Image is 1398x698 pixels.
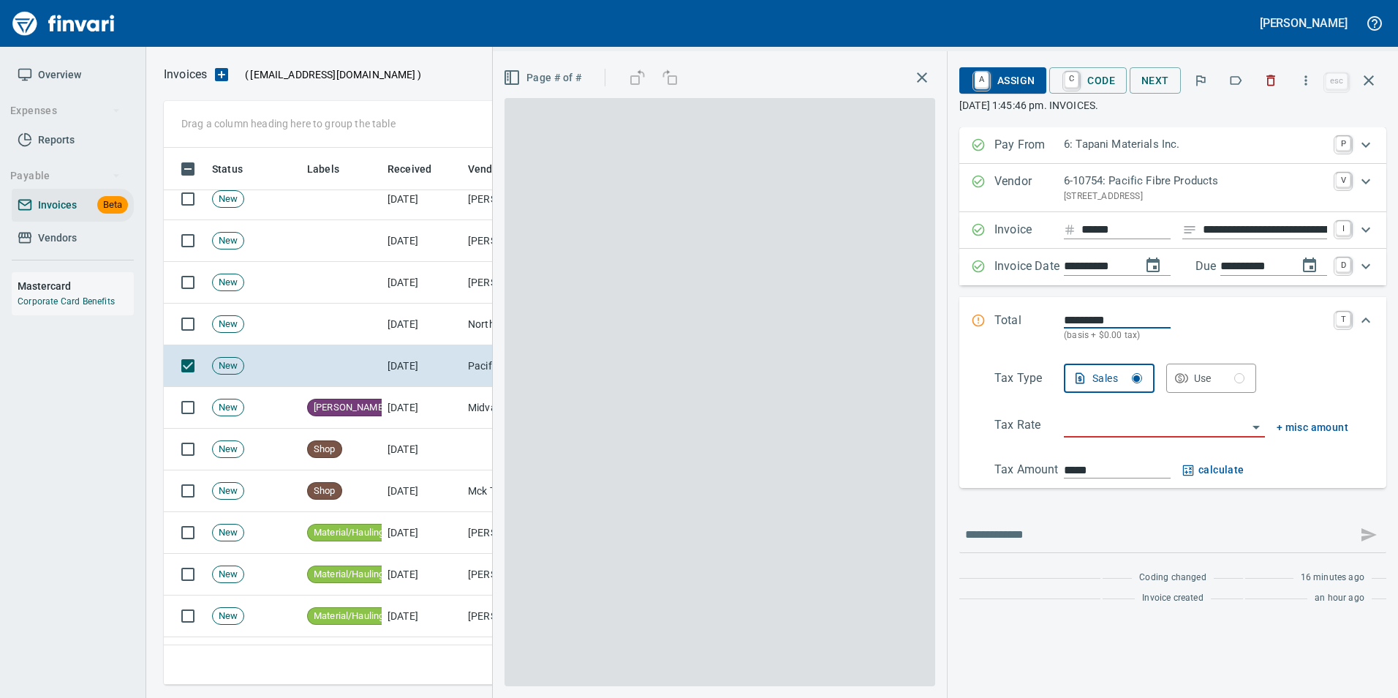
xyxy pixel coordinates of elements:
a: I [1336,221,1350,236]
span: This records your message into the invoice and notifies anyone mentioned [1351,517,1386,552]
button: change date [1136,248,1171,283]
span: Assign [971,68,1035,93]
button: Labels [1220,64,1252,97]
span: Shop [308,484,341,498]
a: Overview [12,59,134,91]
div: Expand [959,358,1386,533]
span: Vendor / From [468,160,554,178]
span: Material/Hauling [308,526,390,540]
div: Expand [959,249,1386,285]
span: New [213,443,243,457]
td: [DATE] [382,596,462,637]
h6: Mastercard [18,278,134,294]
span: New [213,192,243,206]
a: esc [1326,73,1348,89]
span: Next [1141,72,1169,90]
span: Coding changed [1139,571,1206,585]
button: Flag [1184,64,1217,97]
span: Invoices [38,196,77,214]
span: Status [212,160,243,178]
a: InvoicesBeta [12,189,134,222]
p: 6-10754: Pacific Fibre Products [1064,173,1327,189]
td: [DATE] [382,179,462,220]
span: Vendors [38,229,77,247]
p: Drag a column heading here to group the table [181,116,396,131]
td: [DATE] [382,304,462,345]
span: Code [1061,68,1115,93]
p: Invoice [994,221,1064,240]
td: [PERSON_NAME] <[PERSON_NAME][EMAIL_ADDRESS][DOMAIN_NAME]> [462,554,608,596]
button: AAssign [959,67,1046,94]
span: New [213,526,243,540]
span: Received [388,160,450,178]
td: Midvale Telephone Company dba MTE Communications (1-39837) [462,387,608,429]
p: Pay From [994,136,1064,155]
p: ( ) [236,67,421,82]
td: [PERSON_NAME] Trucking LLC (1-10247) [462,512,608,554]
div: Sales [1092,369,1142,388]
p: (basis + $0.00 tax) [1064,329,1327,343]
span: New [213,276,243,290]
span: Received [388,160,431,178]
td: [DATE] [382,387,462,429]
span: Labels [307,160,339,178]
a: A [975,72,989,88]
p: [STREET_ADDRESS] [1064,189,1327,204]
td: [DATE] [382,262,462,304]
span: Payable [10,167,121,185]
a: Vendors [12,222,134,255]
span: Reports [38,131,75,149]
td: [PERSON_NAME] Excavating LLC (1-22988) [462,220,608,262]
div: Expand [959,127,1386,164]
div: Expand [959,164,1386,212]
nav: breadcrumb [164,66,207,83]
p: Total [994,312,1064,343]
span: Overview [38,66,81,84]
button: Next [1130,67,1181,94]
span: New [213,401,243,415]
span: [PERSON_NAME] [308,401,391,415]
a: C [1065,72,1078,88]
a: Corporate Card Benefits [18,296,115,307]
button: Open [1246,417,1266,438]
button: Expenses [4,97,126,124]
span: [EMAIL_ADDRESS][DOMAIN_NAME] [249,67,417,82]
button: calculate [1182,461,1244,479]
span: New [213,318,243,331]
span: New [213,359,243,373]
a: P [1336,136,1350,151]
p: 6: Tapani Materials Inc. [1064,136,1327,153]
span: Invoice created [1142,591,1204,606]
td: [DATE] [382,345,462,387]
button: Upload an Invoice [207,66,236,83]
button: Payable [4,162,126,189]
p: Due [1195,258,1265,275]
span: Expenses [10,102,121,120]
a: T [1336,312,1350,326]
svg: Invoice number [1064,221,1076,239]
span: + misc amount [1277,419,1348,437]
button: More [1290,64,1322,97]
td: [DATE] [382,470,462,512]
td: [PERSON_NAME] Excavating LLC (1-22988) [462,179,608,220]
span: New [213,234,243,248]
a: D [1336,258,1350,272]
img: Finvari [9,6,118,41]
td: North Fork Landscape Inc (1-10710) [462,304,608,345]
td: [PERSON_NAME] Excavating LLC (1-22988) [462,262,608,304]
td: Mck Tool & Supply Inc (1-10644) [462,470,608,512]
p: Invoice Date [994,258,1064,277]
td: [PERSON_NAME] Trucking LLC (1-10247) [462,596,608,637]
h5: [PERSON_NAME] [1260,15,1348,31]
p: Invoices [164,66,207,83]
span: New [213,568,243,582]
button: [PERSON_NAME] [1256,12,1351,34]
td: [DATE] [382,554,462,596]
a: V [1336,173,1350,187]
td: [DATE] [382,637,462,679]
svg: Invoice description [1182,222,1197,237]
span: Labels [307,160,358,178]
div: Use [1194,369,1245,388]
